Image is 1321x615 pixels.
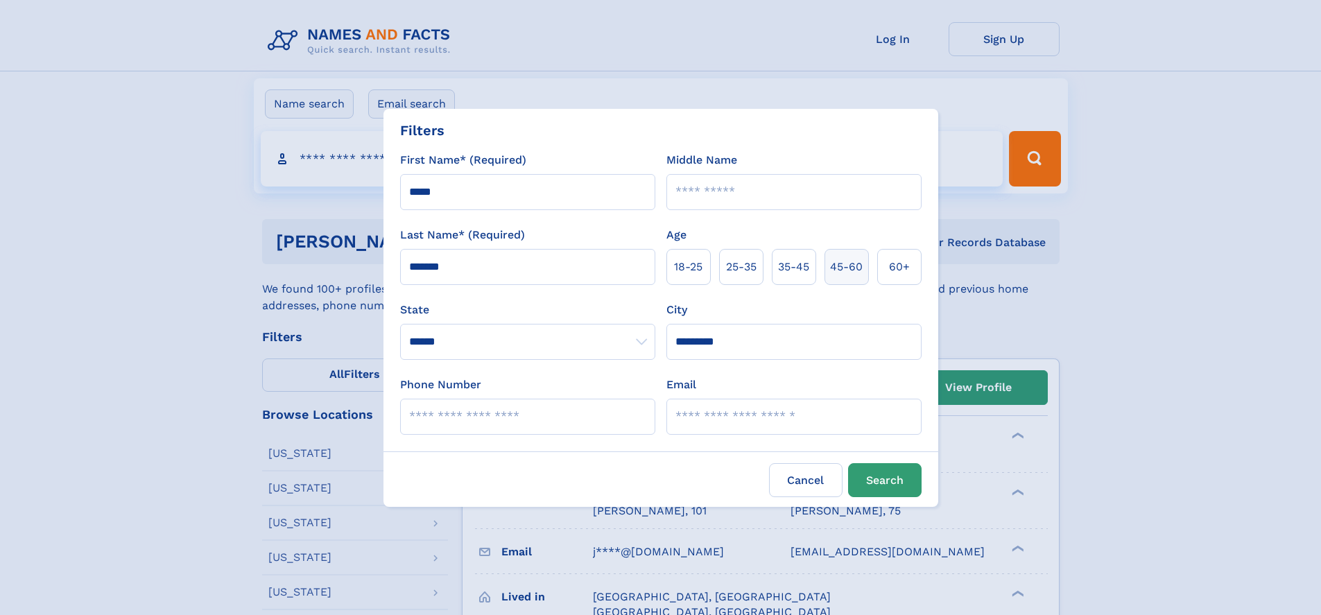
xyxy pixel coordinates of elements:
[769,463,843,497] label: Cancel
[848,463,922,497] button: Search
[830,259,863,275] span: 45‑60
[400,376,481,393] label: Phone Number
[666,152,737,168] label: Middle Name
[674,259,702,275] span: 18‑25
[400,152,526,168] label: First Name* (Required)
[400,302,655,318] label: State
[666,227,687,243] label: Age
[666,302,687,318] label: City
[778,259,809,275] span: 35‑45
[666,376,696,393] label: Email
[889,259,910,275] span: 60+
[726,259,757,275] span: 25‑35
[400,120,444,141] div: Filters
[400,227,525,243] label: Last Name* (Required)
